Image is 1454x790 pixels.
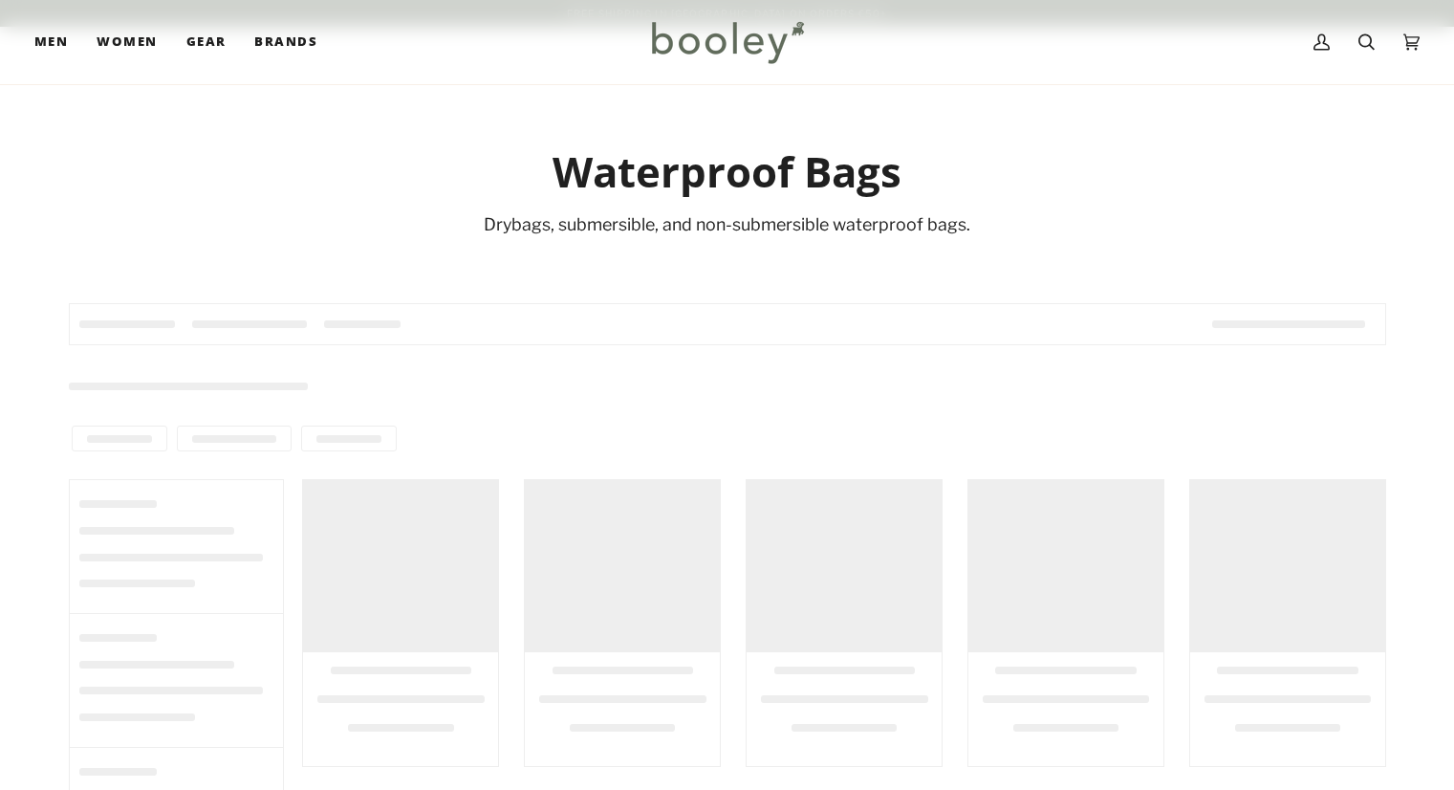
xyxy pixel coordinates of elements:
[254,33,317,52] span: Brands
[34,33,68,52] span: Men
[186,33,227,52] span: Gear
[97,33,157,52] span: Women
[643,14,811,70] img: Booley
[69,145,1386,198] h1: Waterproof Bags
[69,213,1386,237] div: Drybags, submersible, and non-submersible waterproof bags.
